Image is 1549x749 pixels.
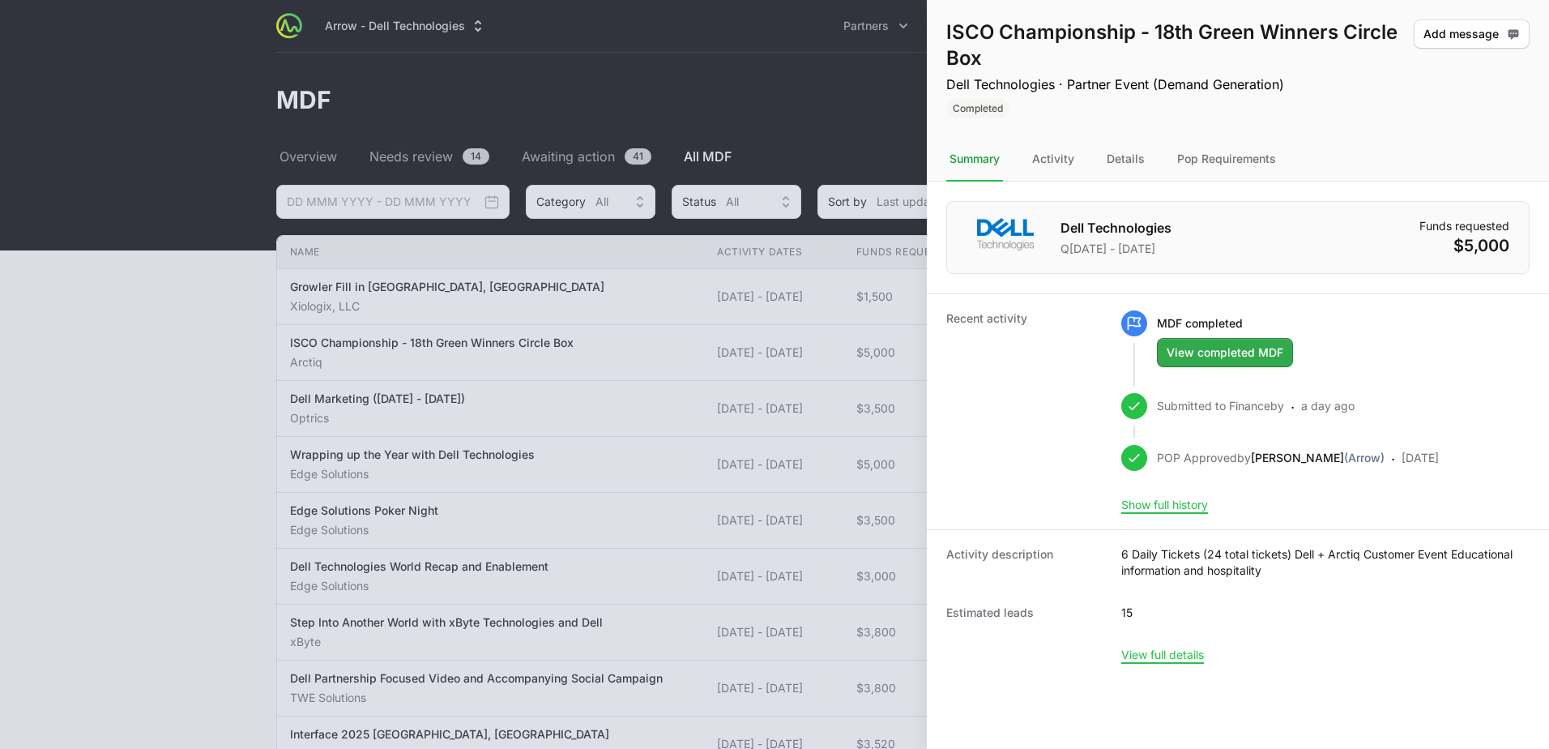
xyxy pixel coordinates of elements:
[946,97,1407,118] span: Activity Status
[1414,19,1530,118] div: Activity actions
[946,546,1102,579] dt: Activity description
[1157,338,1293,367] button: View completed MDF
[1157,398,1284,419] p: Submitted to Finance by
[1121,310,1439,497] ul: Activity history timeline
[1103,138,1148,182] div: Details
[1301,399,1355,413] time: a day ago
[1419,234,1509,257] dd: $5,000
[1121,648,1204,662] button: View full details
[1423,24,1520,44] span: Add message
[1391,448,1395,471] span: ·
[1167,343,1283,362] span: View completed MDF
[1121,546,1530,579] dd: 6 Daily Tickets (24 total tickets) Dell + Arctiq Customer Event Educational information and hospi...
[1121,605,1133,621] dd: 15
[1251,451,1385,464] a: [PERSON_NAME](Arrow)
[1402,451,1439,464] time: [DATE]
[1157,316,1243,330] span: MDF completed
[1291,396,1295,419] span: ·
[1344,451,1385,464] span: (Arrow)
[1060,218,1171,238] h1: Dell Technologies
[946,605,1102,621] dt: Estimated leads
[1157,450,1385,471] p: POP Approved by
[967,218,1044,250] img: Dell Technologies
[946,138,1003,182] div: Summary
[1419,218,1509,234] dt: Funds requested
[927,138,1549,182] nav: Tabs
[1029,138,1077,182] div: Activity
[1174,138,1279,182] div: Pop Requirements
[1060,241,1171,257] p: Q[DATE] - [DATE]
[946,310,1102,513] dt: Recent activity
[1414,19,1530,49] button: Add message
[946,75,1407,94] p: Dell Technologies · Partner Event (Demand Generation)
[946,19,1407,71] h1: ISCO Championship - 18th Green Winners Circle Box
[1121,498,1208,512] button: Show full history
